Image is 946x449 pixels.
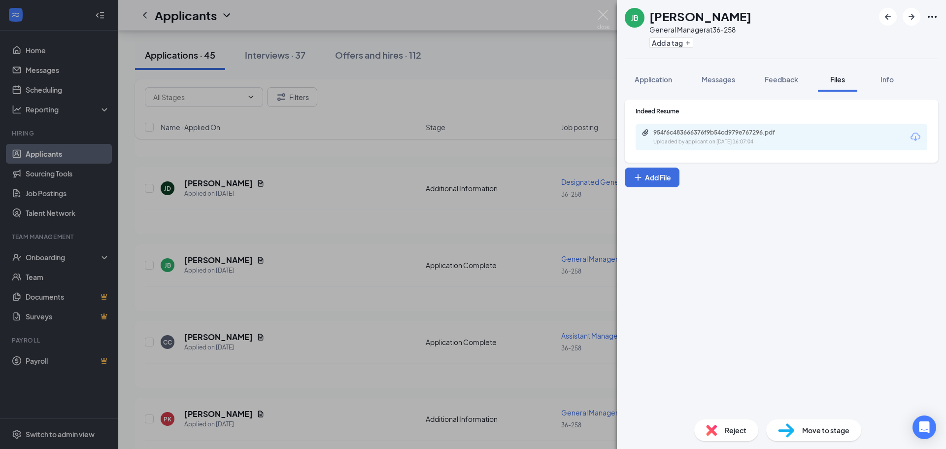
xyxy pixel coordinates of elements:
svg: Plus [633,173,643,182]
button: ArrowLeftNew [879,8,897,26]
svg: Plus [685,40,691,46]
div: Uploaded by applicant on [DATE] 16:07:04 [653,138,801,146]
div: Open Intercom Messenger [912,415,936,439]
button: Add FilePlus [625,168,679,187]
span: Messages [702,75,735,84]
h1: [PERSON_NAME] [649,8,751,25]
span: Application [635,75,672,84]
button: PlusAdd a tag [649,37,693,48]
div: JB [631,13,639,23]
svg: Download [910,131,921,143]
span: Move to stage [802,425,849,436]
div: 954f6c483666376f9b54cd979e767296.pdf [653,129,791,137]
div: Indeed Resume [636,107,927,115]
svg: ArrowRight [906,11,917,23]
svg: Paperclip [642,129,649,137]
svg: Ellipses [926,11,938,23]
span: Reject [725,425,746,436]
div: General Manager at 36-258 [649,25,751,35]
button: ArrowRight [903,8,920,26]
a: Paperclip954f6c483666376f9b54cd979e767296.pdfUploaded by applicant on [DATE] 16:07:04 [642,129,801,146]
span: Feedback [765,75,798,84]
span: Info [880,75,894,84]
svg: ArrowLeftNew [882,11,894,23]
span: Files [830,75,845,84]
